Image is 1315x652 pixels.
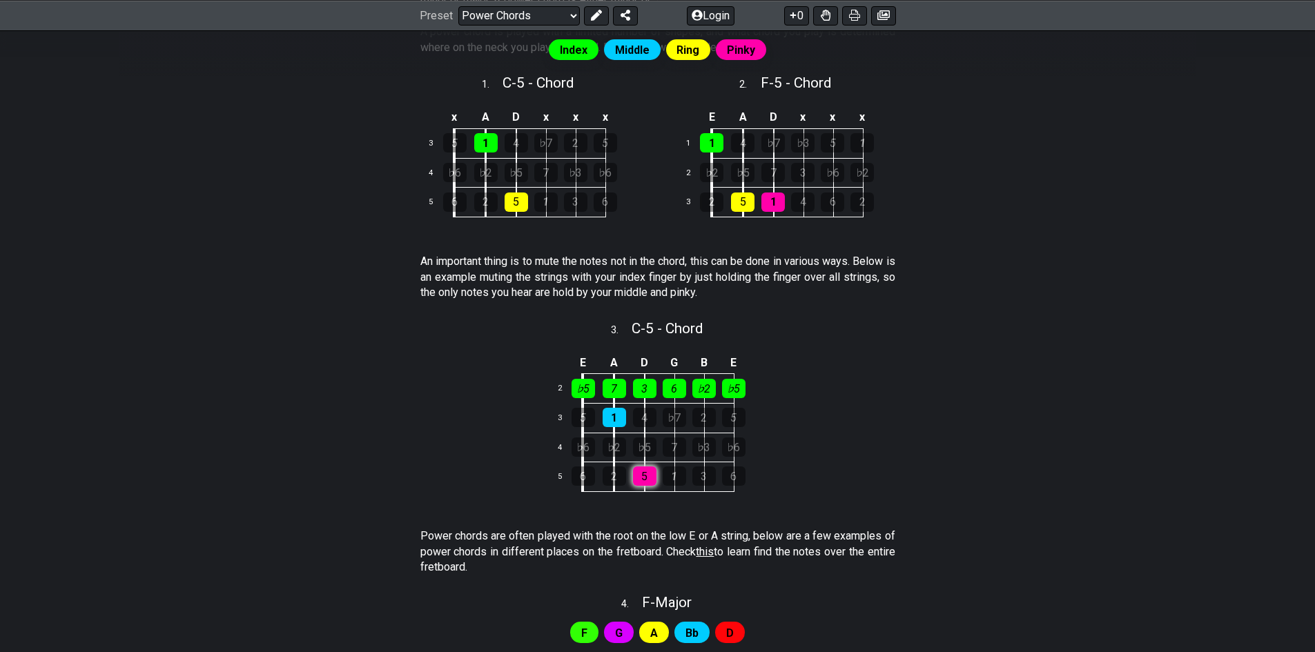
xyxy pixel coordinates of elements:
div: ♭6 [722,437,746,457]
div: ♭2 [474,163,498,182]
td: D [630,351,660,374]
span: this [696,545,714,558]
div: 2 [850,192,874,212]
td: A [470,106,501,129]
div: ♭6 [443,163,467,182]
td: 5 [421,188,454,217]
div: ♭5 [505,163,528,182]
td: D [501,106,532,129]
td: x [561,106,590,129]
div: 3 [633,379,656,398]
span: First enable full edit mode to edit [726,623,734,643]
div: 6 [443,192,467,212]
div: 2 [700,192,723,212]
p: Power chords are often played with the root on the low E or A string, below are a few examples of... [420,528,895,575]
td: 2 [549,374,583,404]
div: 5 [722,408,746,427]
div: 5 [572,408,595,427]
button: Create image [871,6,896,25]
div: 4 [505,133,528,152]
div: ♭6 [572,437,595,457]
td: D [758,106,788,129]
span: F - Major [642,594,692,611]
span: Middle [615,40,650,60]
div: 7 [603,379,626,398]
div: 6 [663,379,686,398]
div: ♭7 [534,133,558,152]
span: 1 . [482,77,503,92]
div: 4 [633,408,656,427]
span: First enable full edit mode to edit [581,623,587,643]
div: 2 [692,408,716,427]
td: G [659,351,689,374]
div: 5 [443,133,467,152]
div: ♭5 [572,379,595,398]
div: 1 [850,133,874,152]
td: 4 [549,433,583,462]
div: ♭2 [700,163,723,182]
td: 1 [678,129,711,159]
div: ♭2 [692,379,716,398]
td: 4 [421,158,454,188]
div: 2 [603,466,626,486]
div: 5 [731,192,754,212]
div: 5 [633,466,656,486]
div: ♭7 [761,133,785,152]
div: 1 [700,133,723,152]
td: 3 [678,188,711,217]
span: 4 . [621,597,642,612]
div: 4 [731,133,754,152]
div: 5 [594,133,617,152]
td: 5 [549,462,583,492]
button: Login [687,6,734,25]
div: ♭3 [791,133,815,152]
td: A [598,351,630,374]
td: 3 [549,403,583,433]
div: 1 [534,192,558,212]
div: 1 [603,408,626,427]
span: 2 . [739,77,760,92]
div: 3 [791,163,815,182]
div: 1 [663,466,686,486]
td: 3 [421,129,454,159]
span: Index [560,40,587,60]
button: 0 [784,6,809,25]
td: x [531,106,561,129]
div: 6 [572,466,595,486]
div: 1 [761,192,785,212]
div: ♭3 [692,437,716,457]
button: Toggle Dexterity for all fretkits [813,6,838,25]
td: E [567,351,599,374]
div: ♭3 [564,163,587,182]
div: 6 [594,192,617,212]
span: First enable full edit mode to edit [685,623,699,643]
div: ♭5 [633,437,656,457]
div: ♭2 [603,437,626,457]
div: 3 [564,192,587,212]
div: 7 [761,163,785,182]
div: ♭5 [731,163,754,182]
div: 6 [722,466,746,486]
div: 5 [505,192,528,212]
td: A [728,106,759,129]
span: F - 5 - Chord [761,75,831,91]
span: Pinky [727,40,755,60]
div: 5 [821,133,844,152]
button: Edit Preset [584,6,609,25]
div: 7 [663,437,686,457]
td: E [696,106,728,129]
div: ♭7 [663,408,686,427]
span: Ring [676,40,699,60]
td: B [689,351,719,374]
td: x [848,106,877,129]
td: x [788,106,818,129]
td: x [818,106,848,129]
button: Share Preset [613,6,638,25]
td: 2 [678,158,711,188]
button: Print [842,6,867,25]
div: 6 [821,192,844,212]
div: ♭2 [850,163,874,182]
p: An important thing is to mute the notes not in the chord, this can be done in various ways. Below... [420,254,895,300]
div: 7 [534,163,558,182]
span: Preset [420,9,453,22]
